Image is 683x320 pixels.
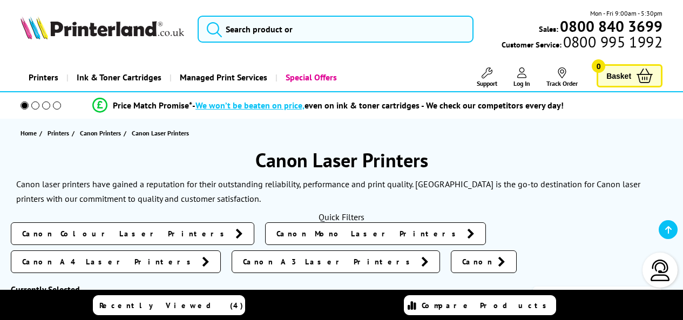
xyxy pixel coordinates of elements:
a: Managed Print Services [170,64,275,91]
span: Support [477,79,497,87]
a: Printerland Logo [21,16,184,42]
a: Canon A3 Laser Printers [232,250,440,273]
span: Basket [606,69,631,83]
img: Printerland Logo [21,16,184,39]
span: Canon Laser Printers [132,129,189,137]
span: Price Match Promise* [113,100,192,111]
div: - even on ink & toner cartridges - We check our competitors every day! [192,100,564,111]
b: 0800 840 3699 [560,16,662,36]
span: Sales: [539,24,558,34]
a: Printers [21,64,66,91]
div: Currently Selected [11,284,167,295]
span: Ink & Toner Cartridges [77,64,161,91]
span: Canon Printers [80,127,121,139]
span: Canon A4 Laser Printers [22,256,197,267]
a: Canon [451,250,517,273]
a: Canon Colour Laser Printers [11,222,254,245]
a: Compare Products [404,295,556,315]
span: Canon Colour Laser Printers [22,228,230,239]
span: Canon Mono Laser Printers [276,228,462,239]
div: Quick Filters [11,212,672,222]
a: Special Offers [275,64,345,91]
a: Printers [48,127,72,139]
li: modal_Promise [5,96,651,115]
h1: Canon Laser Printers [11,147,672,173]
p: Canon laser printers have gained a reputation for their outstanding reliability, performance and ... [16,179,640,204]
a: Recently Viewed (4) [93,295,245,315]
span: Mon - Fri 9:00am - 5:30pm [590,8,662,18]
a: Home [21,127,39,139]
span: Printers [48,127,69,139]
a: Canon Mono Laser Printers [265,222,486,245]
a: Canon A4 Laser Printers [11,250,221,273]
span: 0 [592,59,605,73]
span: 0800 995 1992 [562,37,662,47]
a: Canon Printers [80,127,124,139]
span: Log In [513,79,530,87]
input: Search product or [198,16,474,43]
img: user-headset-light.svg [650,260,671,281]
a: 0800 840 3699 [558,21,662,31]
span: Compare Products [422,301,552,310]
a: Basket 0 [597,64,662,87]
a: Ink & Toner Cartridges [66,64,170,91]
a: Log In [513,67,530,87]
a: Track Order [546,67,578,87]
span: Canon [462,256,492,267]
span: Canon A3 Laser Printers [243,256,416,267]
span: Recently Viewed (4) [99,301,244,310]
span: We won’t be beaten on price, [195,100,305,111]
span: Customer Service: [502,37,662,50]
a: Support [477,67,497,87]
